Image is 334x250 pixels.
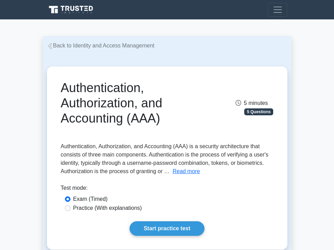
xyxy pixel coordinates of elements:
[244,108,273,115] span: 5 Questions
[73,204,142,212] label: Practice (With explanations)
[73,195,108,203] label: Exam (Timed)
[47,43,155,48] a: Back to Identity and Access Management
[61,184,274,195] div: Test mode:
[61,143,269,174] span: Authentication, Authorization, and Accounting (AAA) is a security architecture that consists of t...
[268,3,287,17] button: Toggle navigation
[130,221,204,236] a: Start practice test
[173,167,200,176] button: Read more
[236,100,268,106] span: 5 minutes
[61,80,200,126] h1: Authentication, Authorization, and Accounting (AAA)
